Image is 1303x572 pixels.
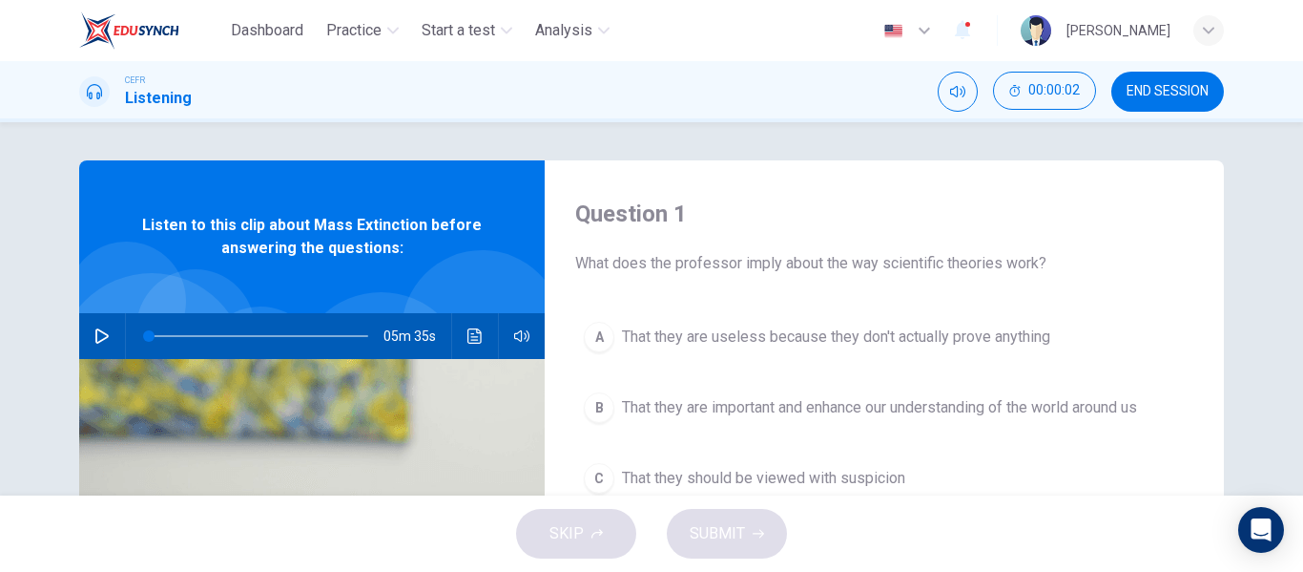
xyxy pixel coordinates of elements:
div: C [584,463,614,494]
span: Practice [326,19,382,42]
button: Analysis [527,13,617,48]
div: B [584,392,614,423]
h4: Question 1 [575,199,1193,229]
img: EduSynch logo [79,11,179,50]
span: Analysis [535,19,592,42]
span: 00:00:02 [1028,83,1080,98]
span: That they are important and enhance our understanding of the world around us [622,396,1137,419]
div: Open Intercom Messenger [1238,507,1284,553]
div: Mute [938,72,978,112]
button: END SESSION [1111,72,1224,112]
span: CEFR [125,74,145,87]
span: That they should be viewed with suspicion [622,467,905,490]
div: A [584,322,614,352]
span: 05m 35s [383,313,451,359]
button: Dashboard [223,13,311,48]
div: Hide [993,72,1096,112]
a: EduSynch logo [79,11,223,50]
img: Profile picture [1021,15,1051,46]
button: Practice [319,13,406,48]
span: That they are useless because they don't actually prove anything [622,326,1050,349]
h1: Listening [125,87,192,110]
button: Start a test [414,13,520,48]
span: Start a test [422,19,495,42]
div: [PERSON_NAME] [1066,19,1170,42]
span: What does the professor imply about the way scientific theories work? [575,252,1193,275]
button: 00:00:02 [993,72,1096,110]
span: Dashboard [231,19,303,42]
span: Listen to this clip about Mass Extinction before answering the questions: [141,214,483,260]
button: AThat they are useless because they don't actually prove anything [575,313,1193,361]
button: CThat they should be viewed with suspicion [575,455,1193,502]
img: en [881,24,905,38]
button: BThat they are important and enhance our understanding of the world around us [575,384,1193,432]
button: Click to see the audio transcription [460,313,490,359]
span: END SESSION [1127,84,1209,99]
